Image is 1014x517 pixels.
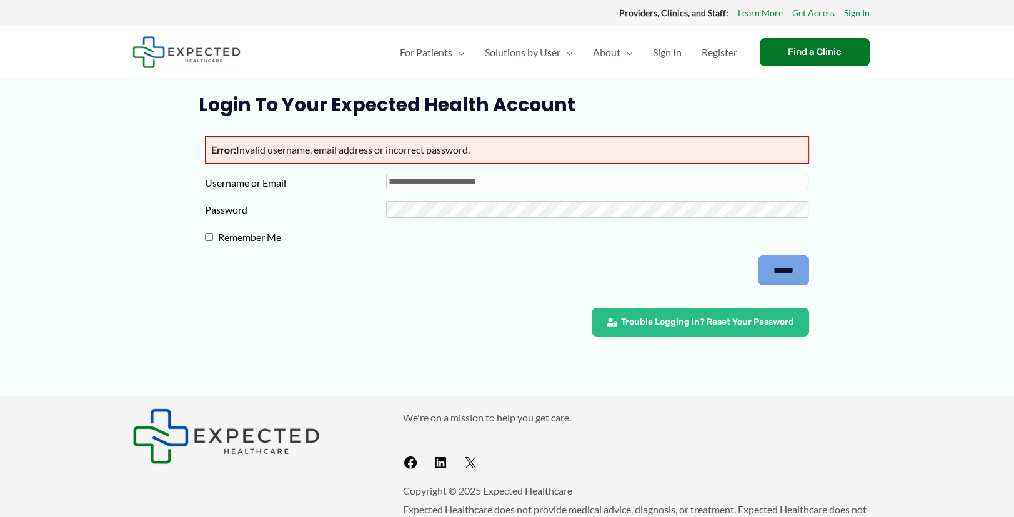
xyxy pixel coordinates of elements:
aside: Footer Widget 1 [132,408,372,464]
p: We're on a mission to help you get care. [403,408,882,427]
span: Solutions by User [485,31,560,74]
p: Invalid username, email address or incorrect password. [205,136,809,164]
strong: Providers, Clinics, and Staff: [619,7,728,18]
a: Trouble Logging In? Reset Your Password [592,308,809,337]
label: Username or Email [205,174,386,192]
img: Expected Healthcare Logo - side, dark font, small [132,36,241,68]
a: AboutMenu Toggle [583,31,643,74]
nav: Primary Site Navigation [390,31,747,74]
strong: Error: [211,144,236,155]
span: Trouble Logging In? Reset Your Password [621,318,794,327]
a: Solutions by UserMenu Toggle [475,31,583,74]
aside: Footer Widget 2 [403,408,882,475]
span: Menu Toggle [620,31,633,74]
a: Learn More [738,5,783,21]
span: For Patients [400,31,452,74]
span: Menu Toggle [560,31,573,74]
img: Expected Healthcare Logo - side, dark font, small [132,408,320,464]
a: Register [692,31,747,74]
a: Sign In [643,31,692,74]
span: Copyright © 2025 Expected Healthcare [403,485,572,496]
a: Find a Clinic [760,38,870,66]
span: Register [702,31,737,74]
span: Sign In [653,31,682,74]
h1: Login to Your Expected Health Account [199,94,815,116]
span: About [593,31,620,74]
a: Get Access [792,5,835,21]
span: Menu Toggle [452,31,465,74]
a: For PatientsMenu Toggle [390,31,475,74]
a: Sign In [844,5,870,21]
label: Password [205,200,386,219]
label: Remember Me [213,228,394,247]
